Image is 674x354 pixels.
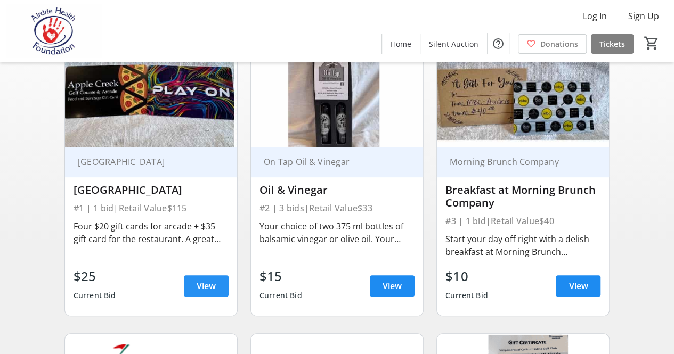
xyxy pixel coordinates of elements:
[74,286,116,305] div: Current Bid
[583,10,607,22] span: Log In
[488,33,509,54] button: Help
[74,157,216,167] div: [GEOGRAPHIC_DATA]
[74,184,229,196] div: [GEOGRAPHIC_DATA]
[6,4,101,57] img: Airdrie Health Foundation's Logo
[628,10,659,22] span: Sign Up
[569,279,588,292] span: View
[74,201,229,216] div: #1 | 1 bid | Retail Value $115
[445,267,488,286] div: $10
[74,220,229,245] div: Four $20 gift cards for arcade + $35 gift card for the restaurant. A great afternoon for families.
[259,201,415,216] div: #2 | 3 bids | Retail Value $33
[382,34,420,54] a: Home
[642,34,661,53] button: Cart
[429,38,478,50] span: Silent Auction
[540,38,578,50] span: Donations
[370,275,415,297] a: View
[445,286,488,305] div: Current Bid
[259,220,415,245] div: Your choice of two 375 ml bottles of balsamic vinegar or olive oil. Your salad awaits!
[599,38,625,50] span: Tickets
[259,157,402,167] div: On Tap Oil & Vinegar
[184,275,229,297] a: View
[620,7,668,24] button: Sign Up
[259,267,302,286] div: $15
[420,34,487,54] a: Silent Auction
[259,286,302,305] div: Current Bid
[445,213,600,228] div: #3 | 1 bid | Retail Value $40
[574,7,615,24] button: Log In
[74,267,116,286] div: $25
[391,38,411,50] span: Home
[383,279,402,292] span: View
[591,34,634,54] a: Tickets
[251,50,423,147] img: Oil & Vinegar
[445,233,600,258] div: Start your day off right with a delish breakfast at Morning Brunch Company with this $40 gift car...
[259,184,415,196] div: Oil & Vinegar
[197,279,216,292] span: View
[518,34,587,54] a: Donations
[437,50,609,147] img: Breakfast at Morning Brunch Company
[445,184,600,209] div: Breakfast at Morning Brunch Company
[445,157,588,167] div: Morning Brunch Company
[65,50,237,147] img: Apple Creek Arcade
[556,275,600,297] a: View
